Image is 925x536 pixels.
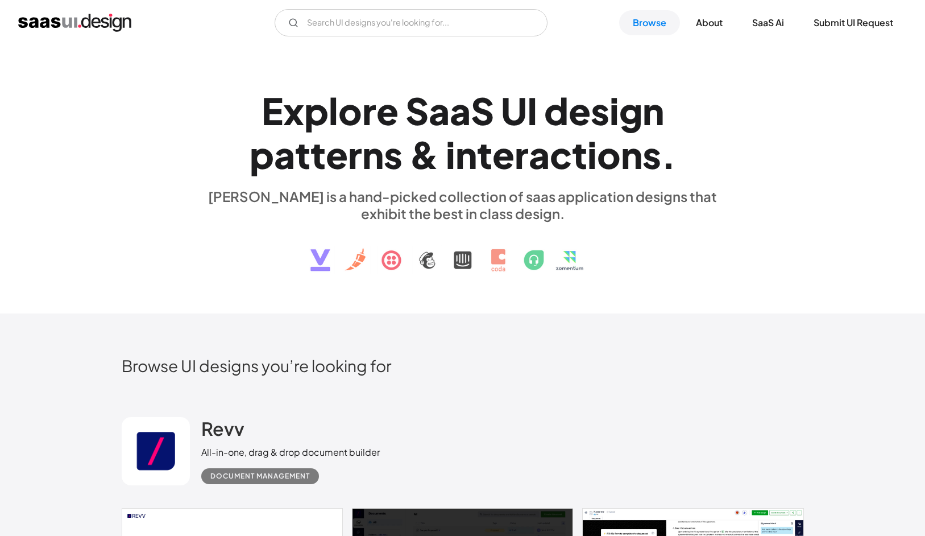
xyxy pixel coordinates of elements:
[291,222,635,281] img: text, icon, saas logo
[18,14,131,32] a: home
[122,356,804,376] h2: Browse UI designs you’re looking for
[384,133,403,176] div: s
[446,133,455,176] div: i
[201,188,724,222] div: [PERSON_NAME] is a hand-picked collection of saas application designs that exhibit the best in cl...
[362,133,384,176] div: n
[544,89,569,133] div: d
[661,133,676,176] div: .
[201,417,244,446] a: Revv
[642,133,661,176] div: s
[262,89,283,133] div: E
[455,133,477,176] div: n
[642,89,664,133] div: n
[275,9,547,36] input: Search UI designs you're looking for...
[501,89,527,133] div: U
[201,89,724,176] h1: Explore SaaS UI design patterns & interactions.
[326,133,348,176] div: e
[550,133,572,176] div: c
[329,89,338,133] div: l
[800,10,907,35] a: Submit UI Request
[405,89,429,133] div: S
[477,133,492,176] div: t
[409,133,439,176] div: &
[362,89,376,133] div: r
[348,133,362,176] div: r
[376,89,399,133] div: e
[621,133,642,176] div: n
[515,133,529,176] div: r
[682,10,736,35] a: About
[619,89,642,133] div: g
[597,133,621,176] div: o
[587,133,597,176] div: i
[739,10,798,35] a: SaaS Ai
[429,89,450,133] div: a
[274,133,295,176] div: a
[283,89,304,133] div: x
[492,133,515,176] div: e
[569,89,591,133] div: e
[275,9,547,36] form: Email Form
[250,133,274,176] div: p
[609,89,619,133] div: i
[572,133,587,176] div: t
[295,133,310,176] div: t
[529,133,550,176] div: a
[527,89,537,133] div: I
[450,89,471,133] div: a
[471,89,494,133] div: S
[619,10,680,35] a: Browse
[310,133,326,176] div: t
[201,417,244,440] h2: Revv
[304,89,329,133] div: p
[338,89,362,133] div: o
[201,446,380,459] div: All-in-one, drag & drop document builder
[591,89,609,133] div: s
[210,469,310,483] div: Document Management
